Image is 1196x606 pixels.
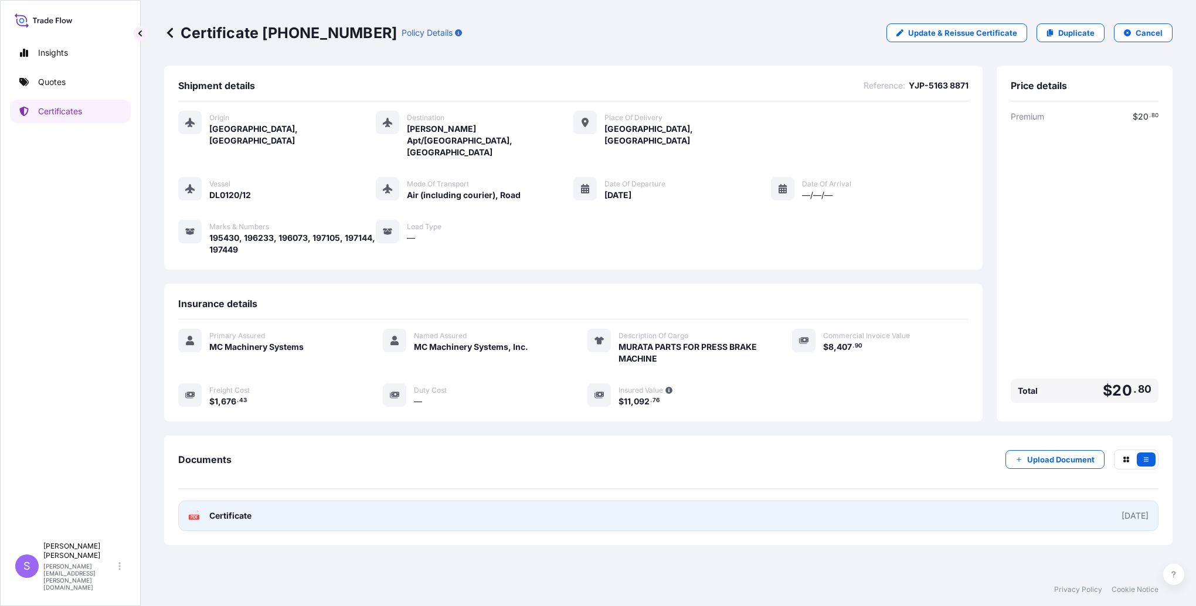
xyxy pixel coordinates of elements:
p: [PERSON_NAME][EMAIL_ADDRESS][PERSON_NAME][DOMAIN_NAME] [43,563,116,591]
span: $ [209,397,215,406]
span: MURATA PARTS FOR PRESS BRAKE MACHINE [619,341,764,365]
span: [PERSON_NAME] Apt/[GEOGRAPHIC_DATA], [GEOGRAPHIC_DATA] [407,123,573,158]
span: — [407,232,415,244]
button: Upload Document [1005,450,1105,469]
span: $ [823,343,828,351]
span: MC Machinery Systems, Inc. [414,341,528,353]
span: Total [1018,385,1038,397]
span: , [631,397,634,406]
span: 80 [1138,386,1151,393]
span: 90 [855,344,862,348]
a: Duplicate [1037,23,1105,42]
span: Description Of Cargo [619,331,688,341]
span: Date of Departure [604,179,665,189]
span: 407 [837,343,852,351]
span: 11 [624,397,631,406]
span: $ [1103,383,1112,398]
p: Upload Document [1027,454,1095,465]
span: , [218,397,221,406]
button: Cancel [1114,23,1173,42]
span: Duty Cost [414,386,447,395]
span: 43 [239,399,247,403]
span: Insurance details [178,298,257,309]
span: Commercial Invoice Value [823,331,910,341]
span: 676 [221,397,236,406]
a: Certificates [10,100,131,123]
span: . [237,399,239,403]
span: . [852,344,854,348]
span: Price details [1011,80,1067,91]
a: Privacy Policy [1054,585,1102,594]
span: 20 [1138,113,1149,121]
span: MC Machinery Systems [209,341,304,353]
a: Cookie Notice [1112,585,1158,594]
p: Update & Reissue Certificate [908,27,1017,39]
span: [DATE] [604,189,631,201]
span: 20 [1112,383,1132,398]
text: PDF [191,515,198,519]
div: [DATE] [1122,510,1149,522]
span: [GEOGRAPHIC_DATA], [GEOGRAPHIC_DATA] [209,123,376,147]
span: $ [619,397,624,406]
span: $ [1133,113,1138,121]
span: Named Assured [414,331,467,341]
span: Place of Delivery [604,113,662,122]
span: Primary Assured [209,331,265,341]
p: Certificate [PHONE_NUMBER] [164,23,397,42]
span: Freight Cost [209,386,250,395]
a: PDFCertificate[DATE] [178,501,1158,531]
span: Date of Arrival [802,179,851,189]
a: Update & Reissue Certificate [886,23,1027,42]
span: 195430, 196233, 196073, 197105, 197144, 197449 [209,232,376,256]
span: 1 [215,397,218,406]
span: Destination [407,113,444,122]
span: Certificate [209,510,252,522]
span: 80 [1151,114,1158,118]
span: Marks & Numbers [209,222,269,231]
span: Mode of Transport [407,179,469,189]
span: [GEOGRAPHIC_DATA], [GEOGRAPHIC_DATA] [604,123,771,147]
p: Quotes [38,76,66,88]
span: 76 [653,399,660,403]
span: 092 [634,397,650,406]
span: 8 [828,343,834,351]
p: Cancel [1136,27,1163,39]
span: , [834,343,837,351]
p: [PERSON_NAME] [PERSON_NAME] [43,542,116,560]
span: . [1133,386,1137,393]
a: Insights [10,41,131,64]
span: Reference : [864,80,905,91]
span: — [414,396,422,407]
p: Policy Details [402,27,453,39]
span: . [650,399,652,403]
span: Insured Value [619,386,663,395]
span: Shipment details [178,80,255,91]
span: . [1149,114,1151,118]
p: Insights [38,47,68,59]
p: Certificates [38,105,82,117]
span: S [23,560,30,572]
span: Air (including courier), Road [407,189,521,201]
span: Origin [209,113,229,122]
a: Quotes [10,70,131,94]
span: Premium [1011,111,1044,122]
p: Duplicate [1058,27,1095,39]
span: DL0120/12 [209,189,251,201]
span: Vessel [209,179,230,189]
span: —/—/— [802,189,833,201]
span: YJP-5163 8871 [909,80,969,91]
span: Load Type [407,222,441,231]
span: Documents [178,454,232,465]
